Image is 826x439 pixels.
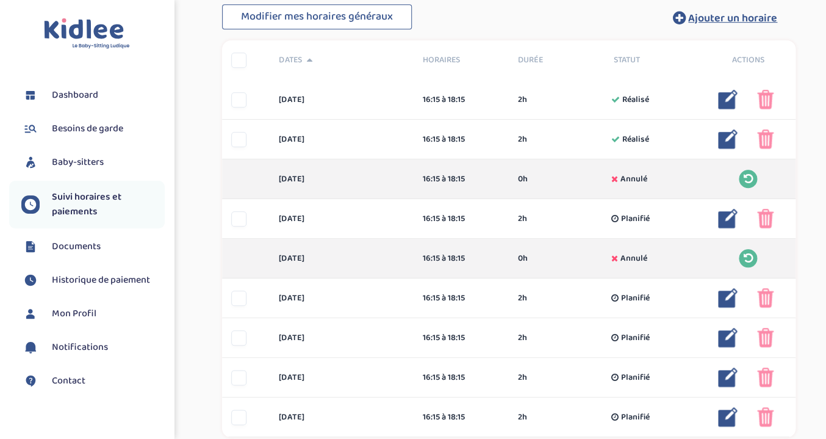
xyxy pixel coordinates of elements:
span: 2h [518,292,527,305]
img: notification.svg [21,338,40,357]
img: poubelle_rose.png [757,90,774,109]
img: suivihoraire.svg [21,195,40,214]
div: [DATE] [270,252,413,265]
img: poubelle_rose.png [757,368,774,387]
div: Dates [270,54,413,67]
img: poubelle_rose.png [757,129,774,149]
span: Annulé [620,173,647,186]
a: Documents [21,238,165,256]
img: besoin.svg [21,120,40,138]
span: 0h [518,173,528,186]
span: 2h [518,411,527,424]
img: dashboard.svg [21,86,40,104]
span: Réalisé [622,133,649,146]
span: 2h [518,212,527,225]
img: contact.svg [21,372,40,390]
span: Besoins de garde [52,122,123,136]
span: Baby-sitters [52,155,104,170]
span: Annulé [620,252,647,265]
div: [DATE] [270,173,413,186]
a: Dashboard [21,86,165,104]
div: [DATE] [270,212,413,225]
img: poubelle_rose.png [757,407,774,427]
div: [DATE] [270,371,413,384]
img: modifier_bleu.png [718,407,738,427]
span: Ajouter un horaire [688,10,777,27]
span: 2h [518,93,527,106]
span: 2h [518,371,527,384]
img: logo.svg [44,18,130,49]
span: 2h [518,133,527,146]
a: Baby-sitters [21,153,165,172]
img: poubelle_rose.png [757,209,774,228]
span: Contact [52,374,85,388]
img: modifier_bleu.png [718,368,738,387]
button: Modifier mes horaires généraux [222,4,412,30]
img: suivihoraire.svg [21,271,40,289]
div: 16:15 à 18:15 [422,133,500,146]
div: [DATE] [270,93,413,106]
span: Réalisé [622,93,649,106]
span: Documents [52,239,101,254]
span: 2h [518,332,527,344]
div: 16:15 à 18:15 [422,93,500,106]
span: Modifier mes horaires généraux [241,8,393,25]
span: Mon Profil [52,307,96,321]
a: Contact [21,372,165,390]
span: Planifié [621,332,650,344]
div: 16:15 à 18:15 [422,173,500,186]
button: Ajouter un horaire [655,4,795,31]
span: Planifié [621,292,650,305]
img: modifier_bleu.png [718,90,738,109]
div: Durée [509,54,605,67]
img: poubelle_rose.png [757,288,774,308]
a: Historique de paiement [21,271,165,289]
img: poubelle_rose.png [757,328,774,347]
div: [DATE] [270,133,413,146]
div: Actions [700,54,795,67]
span: 0h [518,252,528,265]
div: [DATE] [270,411,413,424]
span: Planifié [621,371,650,384]
img: modifier_bleu.png [718,328,738,347]
span: Planifié [621,411,650,424]
span: Notifications [52,340,108,355]
div: [DATE] [270,332,413,344]
div: 16:15 à 18:15 [422,332,500,344]
div: Statut [605,54,700,67]
a: Notifications [21,338,165,357]
span: Suivi horaires et paiements [52,190,165,219]
img: documents.svg [21,238,40,256]
a: Mon Profil [21,305,165,323]
img: modifier_bleu.png [718,129,738,149]
div: 16:15 à 18:15 [422,252,500,265]
span: Historique de paiement [52,273,150,288]
img: profil.svg [21,305,40,323]
img: babysitters.svg [21,153,40,172]
span: Dashboard [52,88,98,103]
div: 16:15 à 18:15 [422,292,500,305]
a: Besoins de garde [21,120,165,138]
div: 16:15 à 18:15 [422,371,500,384]
div: 16:15 à 18:15 [422,411,500,424]
img: modifier_bleu.png [718,288,738,308]
span: Horaires [422,54,500,67]
div: 16:15 à 18:15 [422,212,500,225]
a: Suivi horaires et paiements [21,190,165,219]
div: [DATE] [270,292,413,305]
span: Planifié [621,212,650,225]
img: modifier_bleu.png [718,209,738,228]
